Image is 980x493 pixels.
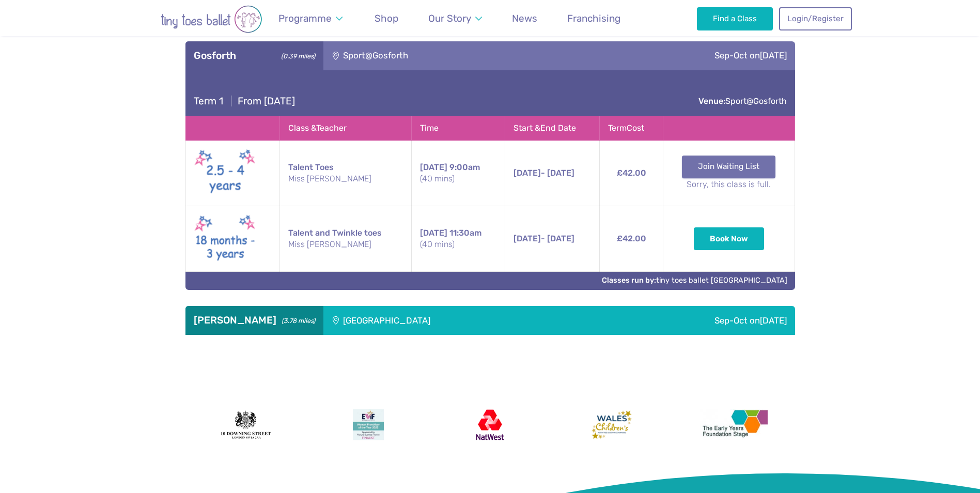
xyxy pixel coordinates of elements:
div: [GEOGRAPHIC_DATA] [323,306,590,335]
th: Time [411,116,505,140]
img: The Early Years Foundation Stage [700,409,768,440]
small: Sorry, this class is full. [672,179,786,190]
a: Find a Class [697,7,773,30]
a: Venue:Sport@Gosforth [698,96,787,106]
a: Login/Register [779,7,851,30]
a: Shop [370,6,403,30]
span: - [DATE] [514,168,574,178]
td: Talent and Twinkle toes [279,206,411,272]
th: Class & Teacher [279,116,411,140]
td: £42.00 [600,141,663,206]
span: [DATE] [760,315,787,326]
small: (0.39 miles) [277,50,315,60]
h3: Gosforth [194,50,315,62]
strong: Classes run by: [602,276,656,285]
td: Talent Toes [279,141,411,206]
td: 11:30am [411,206,505,272]
button: Book Now [694,227,764,250]
a: News [507,6,542,30]
a: Join Waiting List [682,156,775,178]
div: Sep-Oct on [565,41,795,70]
a: Classes run by:tiny toes ballet [GEOGRAPHIC_DATA] [602,276,787,285]
span: Shop [375,12,398,24]
span: - [DATE] [514,234,574,243]
span: [DATE] [420,228,447,238]
a: Programme [274,6,348,30]
small: Miss [PERSON_NAME] [288,173,403,184]
span: News [512,12,537,24]
a: Our Story [423,6,487,30]
img: tiny toes ballet [129,5,294,33]
strong: Venue: [698,96,725,106]
small: (40 mins) [420,173,496,184]
span: Franchising [567,12,620,24]
h4: From [DATE] [194,95,295,107]
span: Our Story [428,12,471,24]
span: Programme [278,12,332,24]
div: Sep-Oct on [590,306,795,335]
span: Term 1 [194,95,223,107]
h3: [PERSON_NAME] [194,314,315,327]
a: Franchising [563,6,626,30]
small: (3.78 miles) [278,314,315,325]
th: Start & End Date [505,116,599,140]
td: £42.00 [600,206,663,272]
span: [DATE] [420,162,447,172]
small: (40 mins) [420,239,496,250]
img: Twinkle & Talent toes (New May 2025) [194,212,256,265]
img: Talent toes New (May 2025) [194,147,256,199]
span: [DATE] [760,50,787,60]
th: Term Cost [600,116,663,140]
small: Miss [PERSON_NAME] [288,239,403,250]
span: [DATE] [514,234,541,243]
div: Sport@Gosforth [323,41,565,70]
td: 9:00am [411,141,505,206]
span: [DATE] [514,168,541,178]
span: | [226,95,238,107]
